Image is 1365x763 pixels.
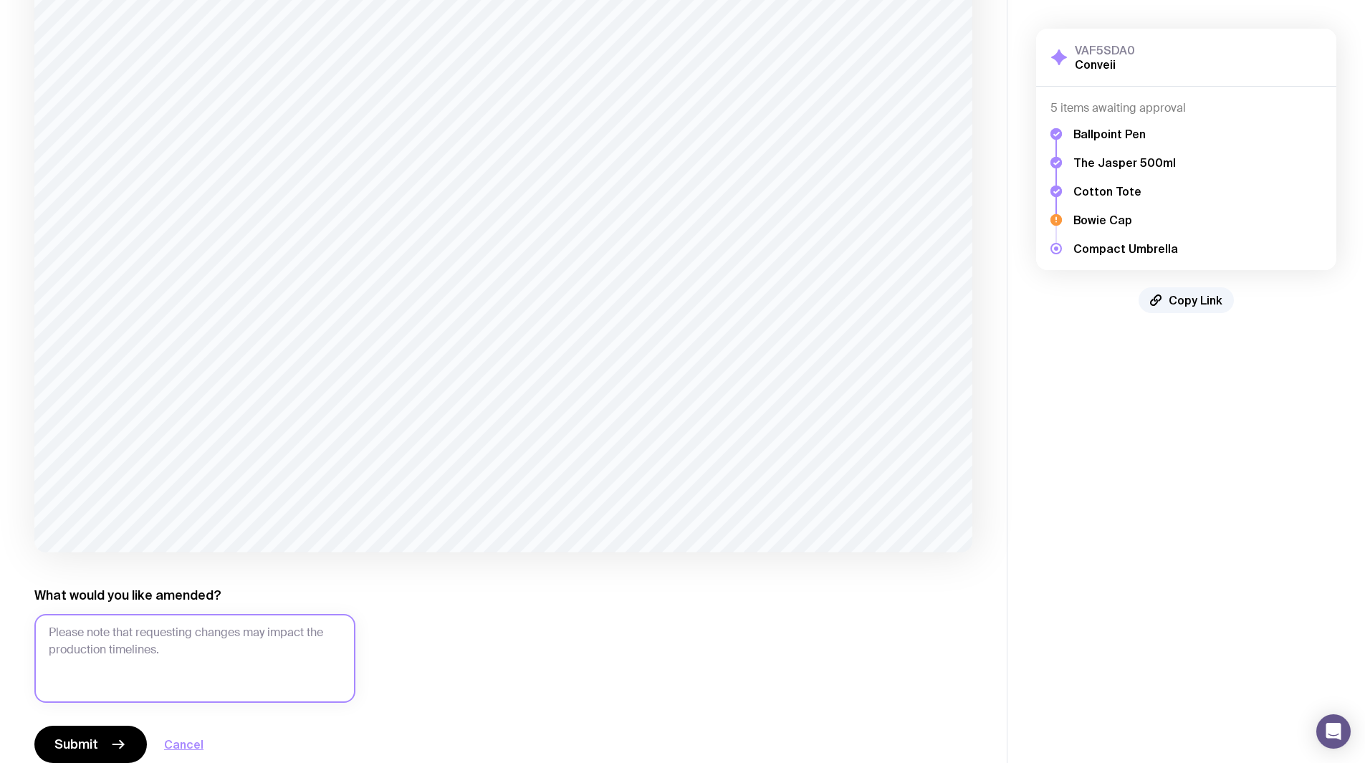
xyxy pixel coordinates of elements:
h5: Cotton Tote [1073,184,1178,198]
h5: Compact Umbrella [1073,241,1178,256]
button: Submit [34,726,147,763]
button: Copy Link [1139,287,1234,313]
div: Open Intercom Messenger [1316,714,1351,749]
span: Copy Link [1169,293,1222,307]
label: What would you like amended? [34,587,221,604]
h5: Bowie Cap [1073,213,1178,227]
h2: Conveii [1075,57,1135,72]
h5: The Jasper 500ml [1073,155,1178,170]
span: Submit [54,736,98,753]
button: Cancel [164,736,203,753]
h5: Ballpoint Pen [1073,127,1178,141]
h3: VAF5SDA0 [1075,43,1135,57]
h4: 5 items awaiting approval [1050,101,1322,115]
